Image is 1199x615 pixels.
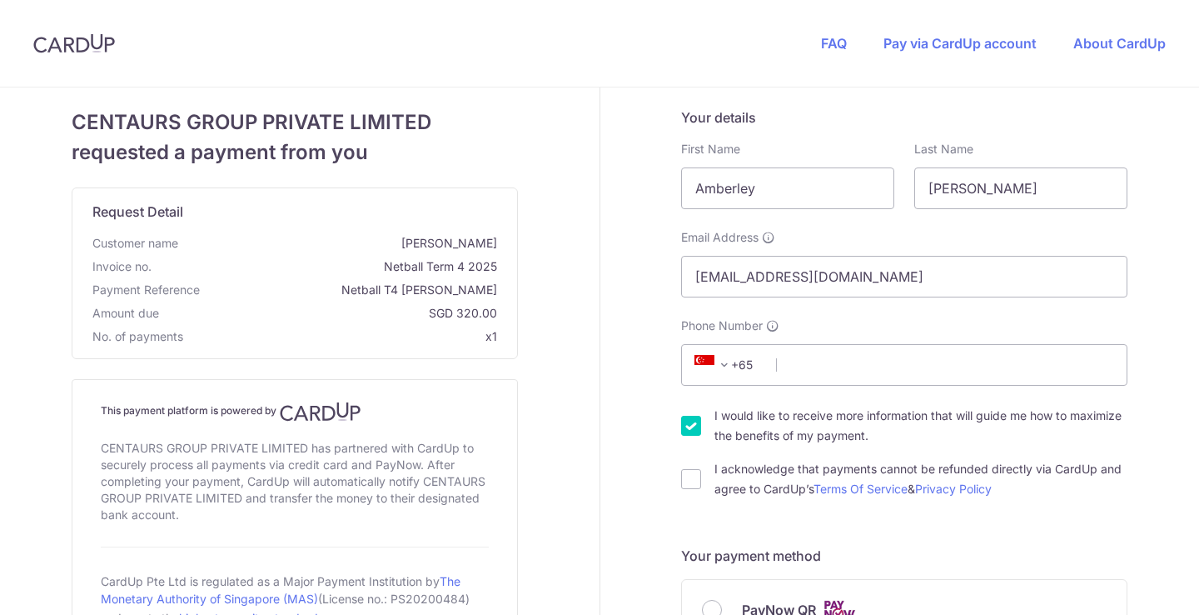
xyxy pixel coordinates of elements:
[714,459,1127,499] label: I acknowledge that payments cannot be refunded directly via CardUp and agree to CardUp’s &
[681,256,1127,297] input: Email address
[72,107,518,137] span: CENTAURS GROUP PRIVATE LIMITED
[92,258,152,275] span: Invoice no.
[681,317,763,334] span: Phone Number
[92,282,200,297] span: translation missing: en.payment_reference
[681,141,740,157] label: First Name
[166,305,497,322] span: SGD 320.00
[92,235,178,252] span: Customer name
[914,167,1127,209] input: Last name
[280,402,361,422] img: CardUp
[813,482,908,496] a: Terms Of Service
[915,482,992,496] a: Privacy Policy
[681,546,1127,566] h5: Your payment method
[185,235,497,252] span: [PERSON_NAME]
[681,167,894,209] input: First name
[914,141,973,157] label: Last Name
[72,137,518,167] span: requested a payment from you
[101,437,489,527] div: CENTAURS GROUP PRIVATE LIMITED has partnered with CardUp to securely process all payments via cre...
[92,328,183,345] span: No. of payments
[689,355,764,375] span: +65
[694,355,734,375] span: +65
[101,402,489,422] h4: This payment platform is powered by
[821,35,847,52] a: FAQ
[714,406,1127,446] label: I would like to receive more information that will guide me how to maximize the benefits of my pa...
[158,258,497,275] span: Netball Term 4 2025
[681,229,759,246] span: Email Address
[33,33,115,53] img: CardUp
[485,329,497,343] span: x1
[92,203,183,220] span: translation missing: en.request_detail
[92,305,159,322] span: Amount due
[1073,35,1166,52] a: About CardUp
[883,35,1037,52] a: Pay via CardUp account
[681,107,1127,127] h5: Your details
[206,282,497,298] span: Netball T4 [PERSON_NAME]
